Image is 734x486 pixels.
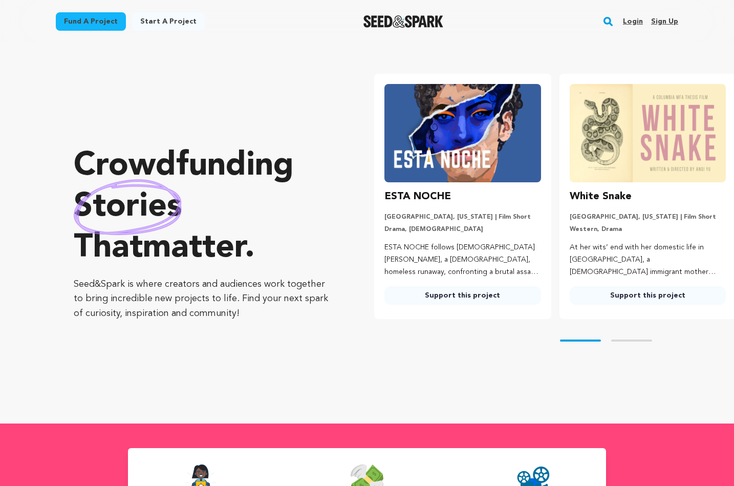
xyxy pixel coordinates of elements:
[384,242,541,278] p: ESTA NOCHE follows [DEMOGRAPHIC_DATA] [PERSON_NAME], a [DEMOGRAPHIC_DATA], homeless runaway, conf...
[74,179,182,235] img: hand sketched image
[570,188,632,205] h3: White Snake
[570,286,726,305] a: Support this project
[363,15,444,28] img: Seed&Spark Logo Dark Mode
[384,225,541,234] p: Drama, [DEMOGRAPHIC_DATA]
[384,188,451,205] h3: ESTA NOCHE
[570,242,726,278] p: At her wits’ end with her domestic life in [GEOGRAPHIC_DATA], a [DEMOGRAPHIC_DATA] immigrant moth...
[384,286,541,305] a: Support this project
[74,277,333,321] p: Seed&Spark is where creators and audiences work together to bring incredible new projects to life...
[623,13,643,30] a: Login
[56,12,126,31] a: Fund a project
[143,232,245,265] span: matter
[132,12,205,31] a: Start a project
[363,15,444,28] a: Seed&Spark Homepage
[570,84,726,182] img: White Snake image
[384,213,541,221] p: [GEOGRAPHIC_DATA], [US_STATE] | Film Short
[570,213,726,221] p: [GEOGRAPHIC_DATA], [US_STATE] | Film Short
[384,84,541,182] img: ESTA NOCHE image
[74,146,333,269] p: Crowdfunding that .
[570,225,726,234] p: Western, Drama
[651,13,678,30] a: Sign up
